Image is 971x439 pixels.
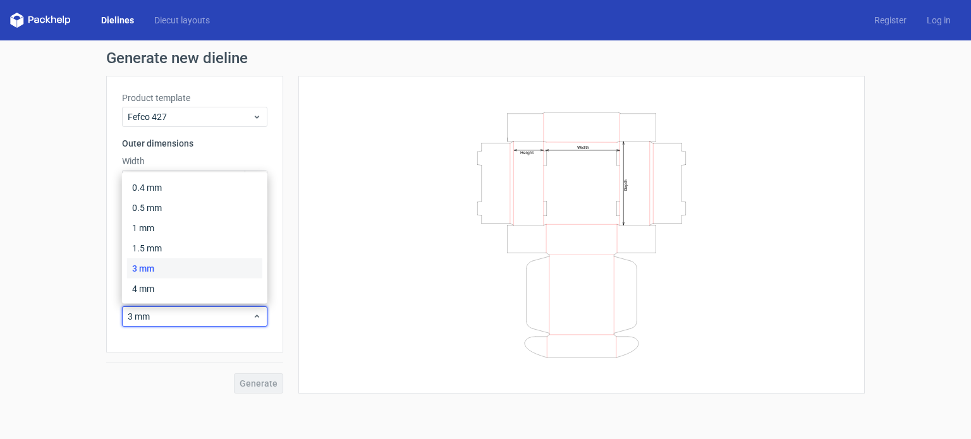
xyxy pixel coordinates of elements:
[127,198,262,218] div: 0.5 mm
[127,218,262,238] div: 1 mm
[122,92,267,104] label: Product template
[106,51,865,66] h1: Generate new dieline
[245,171,267,189] span: mm
[128,111,252,123] span: Fefco 427
[91,14,144,27] a: Dielines
[623,179,628,190] text: Depth
[128,310,252,323] span: 3 mm
[122,155,267,167] label: Width
[127,238,262,258] div: 1.5 mm
[144,14,220,27] a: Diecut layouts
[127,279,262,299] div: 4 mm
[127,258,262,279] div: 3 mm
[520,150,534,155] text: Height
[864,14,917,27] a: Register
[917,14,961,27] a: Log in
[577,144,589,150] text: Width
[127,177,262,198] div: 0.4 mm
[122,137,267,150] h3: Outer dimensions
